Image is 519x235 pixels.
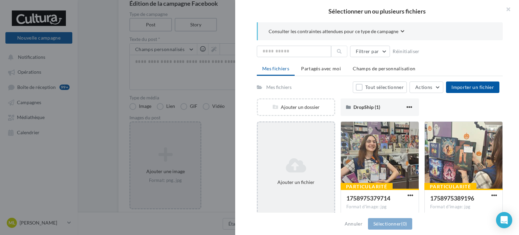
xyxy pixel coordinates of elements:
div: Particularité [424,183,476,190]
span: Importer un fichier [451,84,494,90]
div: Ajouter un fichier [261,179,331,186]
div: Mes fichiers [266,84,292,91]
span: Partagés avec moi [301,66,341,71]
button: Sélectionner(0) [368,218,412,230]
button: Filtrer par [350,46,390,57]
h2: Sélectionner un ou plusieurs fichiers [246,8,508,14]
span: DropShip (1) [353,104,380,110]
div: Open Intercom Messenger [496,212,512,228]
button: Réinitialiser [390,47,422,55]
div: Particularité [341,183,393,190]
button: Consulter les contraintes attendues pour ce type de campagne [269,28,404,36]
span: Mes fichiers [262,66,289,71]
div: Format d'image: jpg [430,204,497,210]
button: Actions [410,81,443,93]
button: Tout sélectionner [353,81,407,93]
span: Consulter les contraintes attendues pour ce type de campagne [269,28,398,35]
div: Ajouter un dossier [258,104,334,111]
span: Actions [415,84,432,90]
span: (0) [401,221,407,227]
button: Importer un fichier [446,81,499,93]
span: Champs de personnalisation [353,66,415,71]
div: Format d'image: jpg [346,204,413,210]
span: 1758975379714 [346,194,390,202]
button: Annuler [342,220,365,228]
span: 1758975389196 [430,194,474,202]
